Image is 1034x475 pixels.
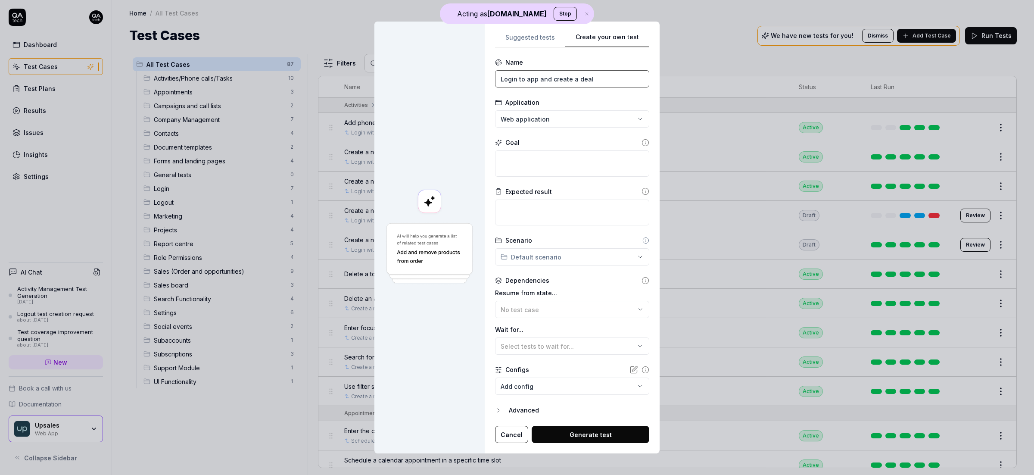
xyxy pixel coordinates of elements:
[505,98,539,107] div: Application
[565,32,649,47] button: Create your own test
[505,138,520,147] div: Goal
[501,306,539,313] span: No test case
[495,337,649,355] button: Select tests to wait for...
[495,325,649,334] label: Wait for...
[505,276,549,285] div: Dependencies
[495,405,649,416] button: Advanced
[495,288,649,297] label: Resume from state...
[532,426,649,443] button: Generate test
[505,236,532,245] div: Scenario
[501,343,574,350] span: Select tests to wait for...
[495,301,649,318] button: No test case
[505,58,523,67] div: Name
[495,248,649,266] button: Default scenario
[501,115,550,124] span: Web application
[501,253,561,262] div: Default scenario
[495,32,565,47] button: Suggested tests
[554,7,577,21] button: Stop
[509,405,649,416] div: Advanced
[385,222,474,285] img: Generate a test using AI
[495,110,649,128] button: Web application
[505,187,552,196] div: Expected result
[505,365,529,374] div: Configs
[495,426,528,443] button: Cancel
